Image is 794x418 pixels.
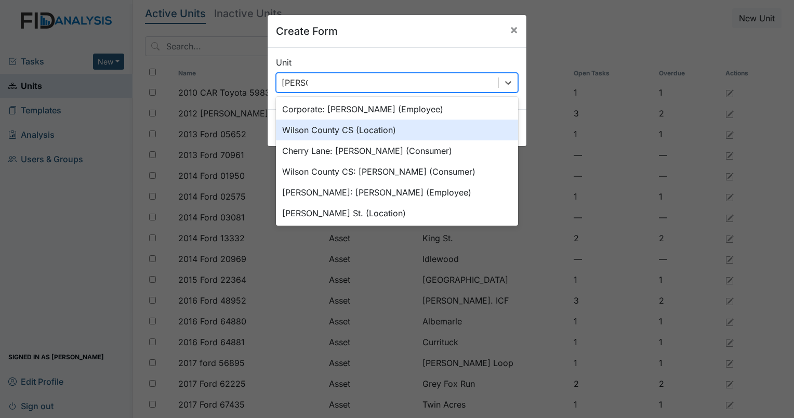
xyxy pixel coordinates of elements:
[276,120,518,140] div: Wilson County CS (Location)
[276,99,518,120] div: Corporate: [PERSON_NAME] (Employee)
[276,203,518,224] div: [PERSON_NAME] St. (Location)
[276,182,518,203] div: [PERSON_NAME]: [PERSON_NAME] (Employee)
[276,161,518,182] div: Wilson County CS: [PERSON_NAME] (Consumer)
[510,22,518,37] span: ×
[501,15,526,44] button: Close
[276,140,518,161] div: Cherry Lane: [PERSON_NAME] (Consumer)
[276,56,292,69] label: Unit
[276,23,338,39] h5: Create Form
